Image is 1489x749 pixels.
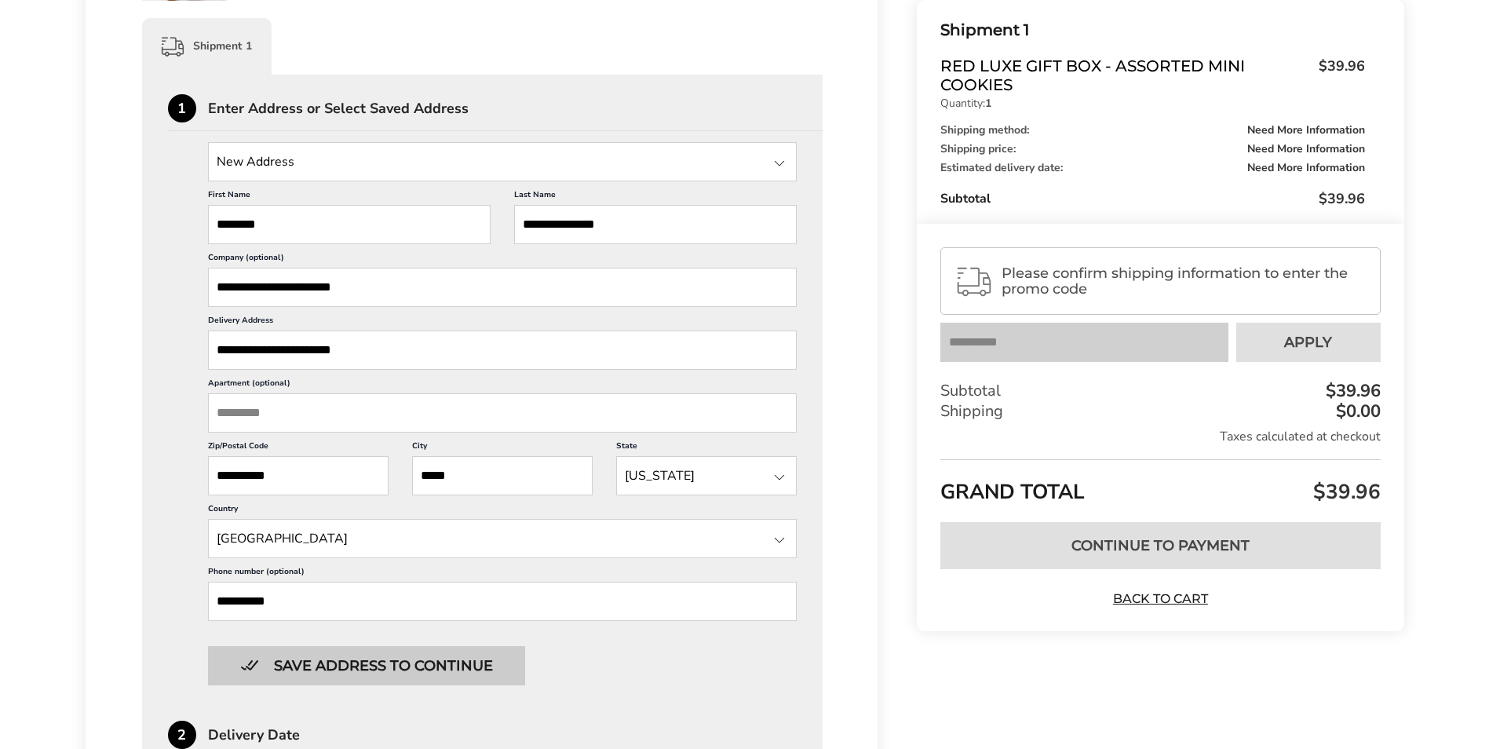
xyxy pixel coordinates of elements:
button: Button save address [208,646,525,685]
a: Back to Cart [1105,590,1215,608]
span: Please confirm shipping information to enter the promo code [1002,265,1366,297]
span: Need More Information [1247,144,1365,155]
label: City [412,440,593,456]
button: Apply [1236,323,1381,362]
input: First Name [208,205,491,244]
div: 1 [168,94,196,122]
label: Apartment (optional) [208,378,797,393]
input: State [208,142,797,181]
span: Need More Information [1247,125,1365,136]
a: Red Luxe Gift Box - Assorted Mini Cookies$39.96 [940,57,1364,94]
input: State [208,519,797,558]
div: Shipping price: [940,144,1364,155]
input: City [412,456,593,495]
div: Enter Address or Select Saved Address [208,101,823,115]
span: Red Luxe Gift Box - Assorted Mini Cookies [940,57,1310,94]
label: First Name [208,189,491,205]
span: $39.96 [1309,478,1381,506]
input: State [616,456,797,495]
div: GRAND TOTAL [940,459,1380,510]
div: 2 [168,721,196,749]
span: Apply [1284,335,1332,349]
div: Taxes calculated at checkout [940,428,1380,445]
input: Apartment [208,393,797,433]
label: Phone number (optional) [208,566,797,582]
span: Need More Information [1247,163,1365,174]
div: $39.96 [1322,382,1381,400]
div: $0.00 [1332,403,1381,420]
label: Company (optional) [208,252,797,268]
input: Company [208,268,797,307]
input: Last Name [514,205,797,244]
div: Shipping [940,401,1380,422]
label: Delivery Address [208,315,797,331]
label: Last Name [514,189,797,205]
input: ZIP [208,456,389,495]
span: $39.96 [1319,189,1365,208]
label: State [616,440,797,456]
div: Subtotal [940,381,1380,401]
label: Country [208,503,797,519]
div: Subtotal [940,189,1364,208]
button: Continue to Payment [940,522,1380,569]
div: Delivery Date [208,728,823,742]
div: Shipment 1 [142,18,272,75]
label: Zip/Postal Code [208,440,389,456]
div: Shipping method: [940,125,1364,136]
strong: 1 [985,96,991,111]
div: Estimated delivery date: [940,163,1364,174]
p: Quantity: [940,98,1364,109]
div: Shipment 1 [940,17,1364,43]
input: Delivery Address [208,331,797,370]
span: $39.96 [1311,57,1365,90]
